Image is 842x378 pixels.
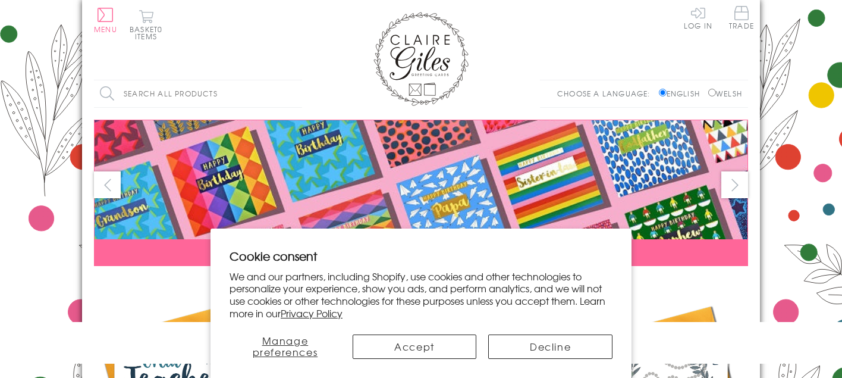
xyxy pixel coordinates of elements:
[557,88,656,99] p: Choose a language:
[721,171,748,198] button: next
[253,333,318,359] span: Manage preferences
[94,275,748,293] div: Carousel Pagination
[230,335,341,359] button: Manage preferences
[353,335,477,359] button: Accept
[659,89,667,96] input: English
[230,270,612,320] p: We and our partners, including Shopify, use cookies and other technologies to personalize your ex...
[94,80,302,107] input: Search all products
[708,88,742,99] label: Welsh
[130,10,162,40] button: Basket0 items
[729,6,754,29] span: Trade
[373,12,469,106] img: Claire Giles Greetings Cards
[94,24,117,35] span: Menu
[729,6,754,32] a: Trade
[135,24,162,42] span: 0 items
[94,8,117,33] button: Menu
[94,171,121,198] button: prev
[281,306,343,320] a: Privacy Policy
[488,335,612,359] button: Decline
[230,248,612,264] h2: Cookie consent
[708,89,716,96] input: Welsh
[290,80,302,107] input: Search
[684,6,712,29] a: Log In
[659,88,706,99] label: English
